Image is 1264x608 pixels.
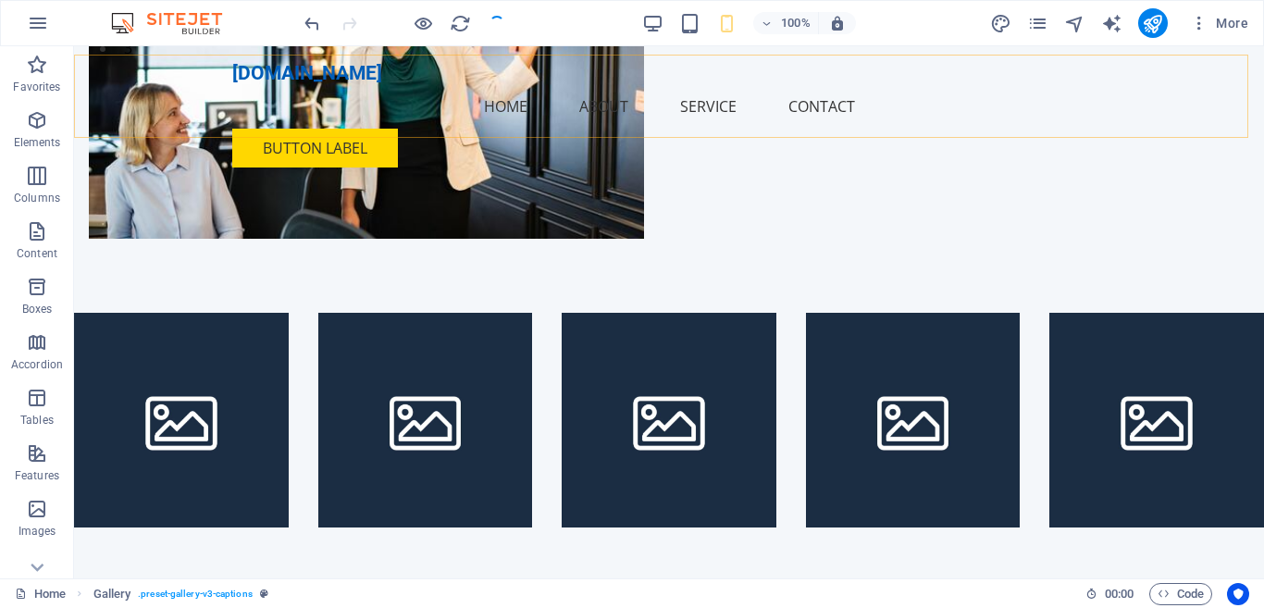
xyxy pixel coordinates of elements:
button: Click here to leave preview mode and continue editing [412,12,434,34]
i: Navigator [1064,13,1085,34]
p: Elements [14,135,61,150]
span: Code [1158,583,1204,605]
button: publish [1138,8,1168,38]
a: Click to cancel selection. Double-click to open Pages [15,583,66,605]
i: Design (Ctrl+Alt+Y) [990,13,1011,34]
span: : [1118,587,1121,601]
nav: breadcrumb [93,583,268,605]
button: pages [1027,12,1049,34]
i: Pages (Ctrl+Alt+S) [1027,13,1048,34]
h6: Session time [1085,583,1134,605]
span: 00 00 [1105,583,1134,605]
p: Boxes [22,302,53,316]
span: . preset-gallery-v3-captions [138,583,253,605]
i: Publish [1142,13,1163,34]
i: Undo: Add element (Ctrl+Z) [302,13,323,34]
p: Tables [20,413,54,428]
button: navigator [1064,12,1086,34]
i: Reload page [450,13,471,34]
p: Images [19,524,56,539]
button: Code [1149,583,1212,605]
p: Favorites [13,80,60,94]
button: Usercentrics [1227,583,1249,605]
p: Features [15,468,59,483]
i: This element is a customizable preset [260,589,268,599]
h6: 100% [781,12,811,34]
button: More [1183,8,1256,38]
span: More [1190,14,1248,32]
img: Editor Logo [106,12,245,34]
button: text_generator [1101,12,1123,34]
button: undo [301,12,323,34]
p: Columns [14,191,60,205]
button: 100% [753,12,819,34]
p: Accordion [11,357,63,372]
button: design [990,12,1012,34]
p: Content [17,246,57,261]
button: reload [449,12,471,34]
span: Click to select. Double-click to edit [93,583,131,605]
i: AI Writer [1101,13,1122,34]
